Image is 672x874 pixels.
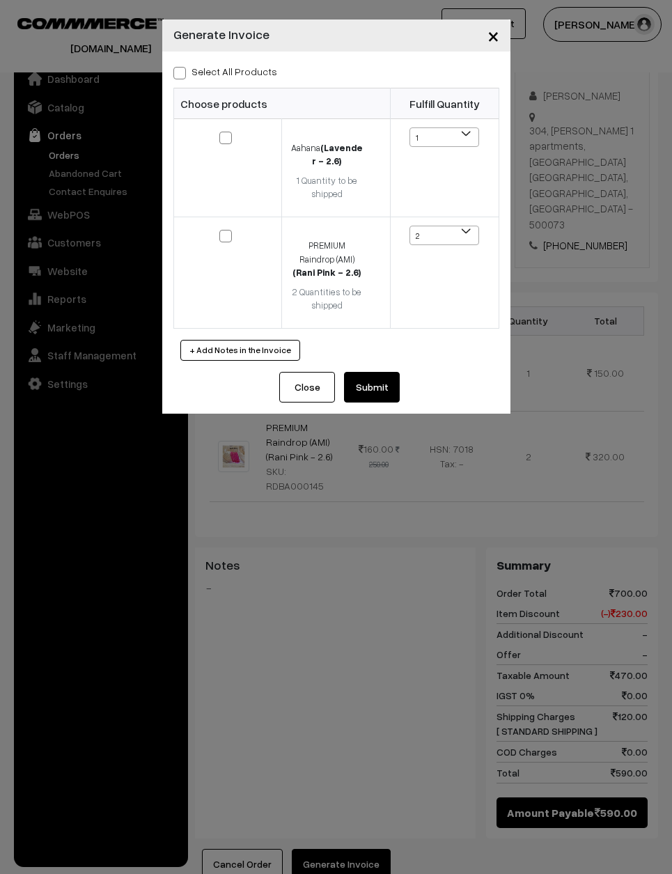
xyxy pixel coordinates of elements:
[344,372,400,403] button: Submit
[290,174,363,201] div: 1 Quantity to be shipped
[290,239,363,280] div: PREMIUM Raindrop (AMI)
[292,267,361,278] strong: (Rani Pink - 2.6)
[290,286,363,313] div: 2 Quantities to be shipped
[173,25,269,44] h4: Generate Invoice
[410,128,478,148] span: 1
[487,22,499,48] span: ×
[476,14,510,57] button: Close
[279,372,335,403] button: Close
[410,226,478,246] span: 2
[409,226,479,245] span: 2
[409,127,479,147] span: 1
[180,340,300,361] button: + Add Notes in the Invoice
[312,142,363,167] strong: (Lavender - 2.6)
[290,141,363,169] div: Aahana
[173,88,390,119] th: Choose products
[173,64,277,79] label: Select all Products
[390,88,499,119] th: Fulfill Quantity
